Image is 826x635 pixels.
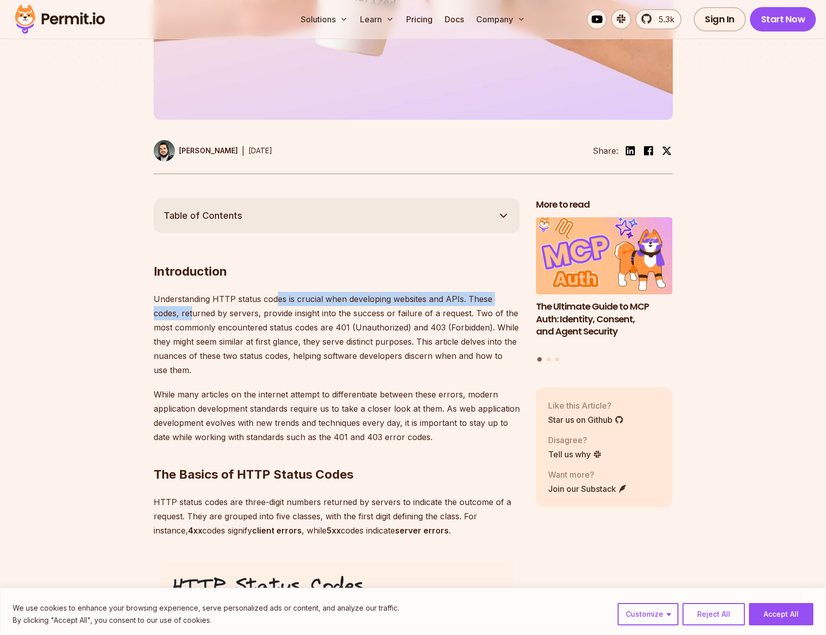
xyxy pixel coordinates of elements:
[750,7,816,31] a: Start Now
[536,300,673,338] h3: The Ultimate Guide to MCP Auth: Identity, Consent, and Agent Security
[536,198,673,211] h2: More to read
[154,495,520,538] p: HTTP status codes are three-digit numbers returned by servers to indicate the outcome of a reques...
[356,9,398,29] button: Learn
[248,146,272,155] time: [DATE]
[154,198,520,233] button: Table of Contents
[548,414,624,426] a: Star us on Github
[395,525,449,536] strong: server errors
[635,9,681,29] a: 5.3k
[548,399,624,412] p: Like this Article?
[536,217,673,363] div: Posts
[242,145,244,157] div: |
[548,483,627,495] a: Join our Substack
[154,426,520,483] h2: The Basics of HTTP Status Codes
[694,7,746,31] a: Sign In
[683,603,745,625] button: Reject All
[13,614,399,626] p: By clicking "Accept All", you consent to our use of cookies.
[154,387,520,444] p: While many articles on the internet attempt to differentiate between these errors, modern applica...
[164,209,242,223] span: Table of Contents
[472,9,529,29] button: Company
[548,434,602,446] p: Disagree?
[548,469,627,481] p: Want more?
[593,145,618,157] li: Share:
[536,217,673,351] li: 1 of 3
[555,357,559,361] button: Go to slide 3
[653,13,674,25] span: 5.3k
[536,217,673,351] a: The Ultimate Guide to MCP Auth: Identity, Consent, and Agent SecurityThe Ultimate Guide to MCP Au...
[188,525,202,536] strong: 4xx
[327,525,341,536] strong: 5xx
[154,140,238,161] a: [PERSON_NAME]
[662,146,672,156] img: twitter
[402,9,437,29] a: Pricing
[10,2,110,37] img: Permit logo
[441,9,468,29] a: Docs
[154,292,520,377] p: Understanding HTTP status codes is crucial when developing websites and APIs. These codes, return...
[548,448,602,460] a: Tell us why
[252,525,302,536] strong: client errors
[13,602,399,614] p: We use cookies to enhance your browsing experience, serve personalized ads or content, and analyz...
[154,140,175,161] img: Gabriel L. Manor
[297,9,352,29] button: Solutions
[624,145,636,157] img: linkedin
[618,603,678,625] button: Customize
[537,357,542,361] button: Go to slide 1
[642,145,655,157] img: facebook
[154,223,520,280] h2: Introduction
[536,217,673,294] img: The Ultimate Guide to MCP Auth: Identity, Consent, and Agent Security
[749,603,813,625] button: Accept All
[179,146,238,156] p: [PERSON_NAME]
[547,357,551,361] button: Go to slide 2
